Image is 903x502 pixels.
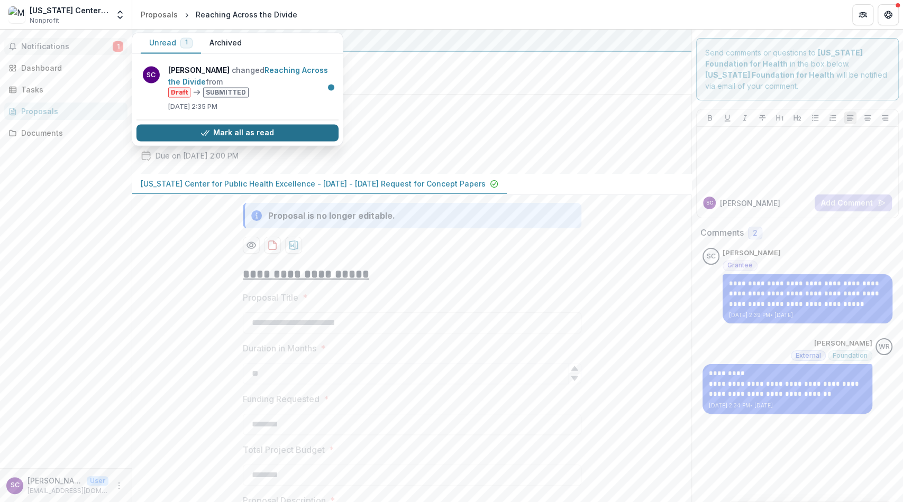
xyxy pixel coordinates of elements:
button: Notifications1 [4,38,127,55]
a: Reaching Across the Divide [168,65,328,86]
div: Dashboard [21,62,119,73]
button: Open entity switcher [113,4,127,25]
h2: Reaching Across the Divide [141,103,666,116]
button: Align Left [844,111,856,124]
p: [PERSON_NAME] [28,475,83,486]
button: Get Help [878,4,899,25]
a: Proposals [4,103,127,120]
button: Partners [852,4,873,25]
a: Dashboard [4,59,127,77]
a: Documents [4,124,127,142]
button: Align Right [879,111,891,124]
div: Proposals [21,106,119,117]
a: Proposals [136,7,182,22]
button: More [113,479,125,492]
p: [PERSON_NAME] [723,248,781,258]
div: Wendy Rohrbach [879,343,890,350]
p: changed from [168,64,332,97]
a: Tasks [4,81,127,98]
div: Send comments or questions to in the box below. will be notified via email of your comment. [696,38,899,100]
button: download-proposal [264,237,281,254]
p: User [87,476,108,486]
span: External [796,352,821,359]
button: Heading 1 [773,111,786,124]
div: Documents [21,127,119,138]
button: Underline [721,111,734,124]
img: Missouri Center for Public Health Excellence [8,6,25,23]
p: [PERSON_NAME] [814,338,872,349]
h2: Comments [700,228,744,238]
nav: breadcrumb [136,7,302,22]
button: Bullet List [809,111,822,124]
button: Preview 5e5170d1-4ef0-4873-ab8e-a6fc5ee60ea2-0.pdf [243,237,260,254]
div: Sarah Crosley [707,253,716,260]
p: [US_STATE] Center for Public Health Excellence - [DATE] - [DATE] Request for Concept Papers [141,178,486,189]
p: [EMAIL_ADDRESS][DOMAIN_NAME] [28,486,108,496]
button: Mark all as read [136,124,339,141]
button: Bold [704,111,716,124]
span: 1 [185,39,188,47]
p: [DATE] 2:34 PM • [DATE] [709,402,866,410]
span: Nonprofit [30,16,59,25]
button: Heading 2 [791,111,804,124]
button: download-proposal [285,237,302,254]
button: Archived [201,33,250,53]
div: Proposal is no longer editable. [268,209,395,222]
p: [PERSON_NAME] [720,198,780,209]
button: Align Center [861,111,874,124]
div: Sarah Crosley [11,482,20,489]
p: Proposal Title [243,291,298,304]
p: Duration in Months [243,342,316,355]
p: Total Project Budget [243,443,325,456]
span: Notifications [21,42,113,51]
div: [US_STATE] Foundation for Health [141,34,683,47]
button: Unread [141,33,201,53]
span: Foundation [833,352,868,359]
div: Tasks [21,84,119,95]
div: [US_STATE] Center for Public Health Excellence [30,5,108,16]
div: Sarah Crosley [706,200,713,206]
div: Proposals [141,9,178,20]
p: Funding Requested [243,393,320,405]
p: Due on [DATE] 2:00 PM [156,150,239,161]
button: Italicize [738,111,751,124]
p: [DATE] 2:39 PM • [DATE] [729,311,886,319]
button: Strike [756,111,769,124]
span: Grantee [727,262,753,269]
div: Reaching Across the Divide [196,9,297,20]
span: 2 [753,229,758,238]
button: Add Comment [815,194,892,211]
button: Ordered List [826,111,839,124]
strong: [US_STATE] Foundation for Health [705,70,834,79]
span: 1 [113,41,123,52]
